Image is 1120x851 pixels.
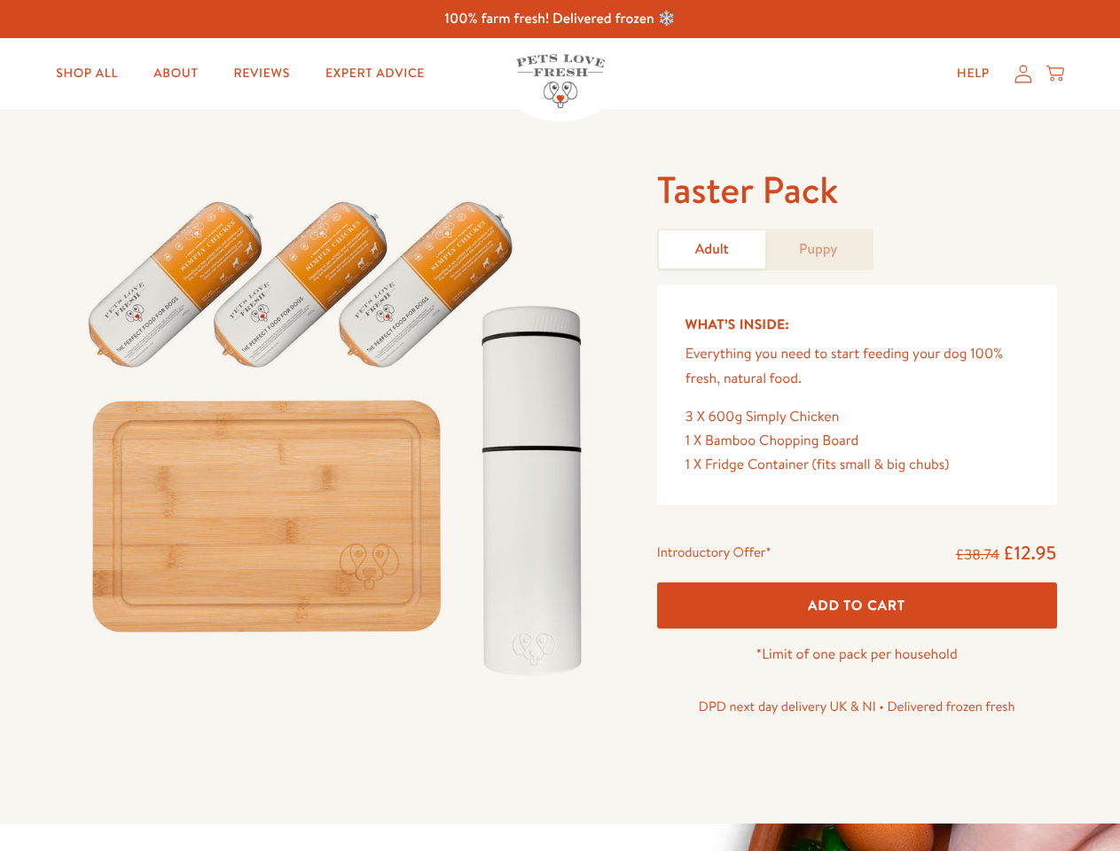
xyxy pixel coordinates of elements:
a: Expert Advice [311,56,439,91]
span: Add To Cart [808,596,905,614]
div: 1 X Fridge Container (fits small & big chubs) [685,453,1029,477]
a: About [139,56,212,91]
span: £12.95 [1003,540,1057,566]
p: *Limit of one pack per household [657,643,1057,667]
img: Pets Love Fresh [516,54,605,108]
a: Reviews [219,56,303,91]
p: Everything you need to start feeding your dog 100% fresh, natural food. [685,342,1029,390]
div: 3 X 600g Simply Chicken [685,405,1029,429]
a: Adult [659,230,765,269]
div: Introductory Offer* [657,541,771,567]
h5: What’s Inside: [685,313,1029,336]
p: DPD next day delivery UK & NI • Delivered frozen fresh [657,695,1057,718]
a: Puppy [765,230,872,269]
button: Add To Cart [657,582,1057,629]
a: Shop All [42,56,132,91]
a: Help [943,56,1004,91]
h1: Taster Pack [657,166,1057,215]
span: 1 X Bamboo Chopping Board [685,431,859,450]
img: Taster Pack - Adult [64,166,615,694]
s: £38.74 [956,545,999,565]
